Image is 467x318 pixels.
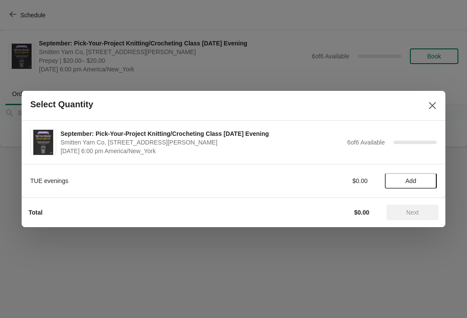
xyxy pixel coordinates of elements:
[61,147,343,155] span: [DATE] 6:00 pm America/New_York
[61,138,343,147] span: Smitten Yarn Co, [STREET_ADDRESS][PERSON_NAME]
[288,177,368,185] div: $0.00
[61,129,343,138] span: September: Pick-Your-Project Knitting/Crocheting Class [DATE] Evening
[406,177,416,184] span: Add
[29,209,42,216] strong: Total
[354,209,369,216] strong: $0.00
[33,130,53,155] img: September: Pick-Your-Project Knitting/Crocheting Class on Tuesday Evening | Smitten Yarn Co, 59 H...
[30,100,93,109] h2: Select Quantity
[347,139,385,146] span: 6 of 6 Available
[425,98,440,113] button: Close
[385,173,437,189] button: Add
[30,177,270,185] div: TUE evenings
